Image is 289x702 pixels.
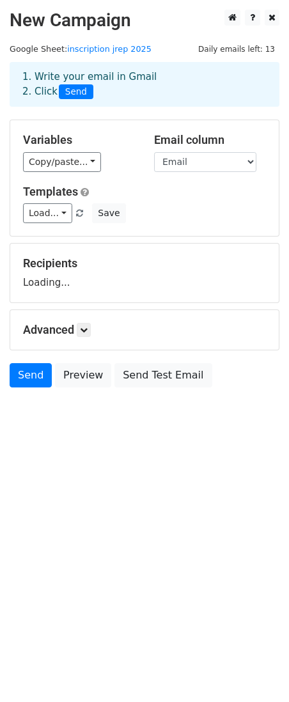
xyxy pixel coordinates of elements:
[59,84,93,100] span: Send
[23,256,266,290] div: Loading...
[10,10,279,31] h2: New Campaign
[23,256,266,270] h5: Recipients
[23,323,266,337] h5: Advanced
[10,363,52,387] a: Send
[23,185,78,198] a: Templates
[67,44,152,54] a: inscription jrep 2025
[23,133,135,147] h5: Variables
[92,203,125,223] button: Save
[23,203,72,223] a: Load...
[10,44,152,54] small: Google Sheet:
[13,70,276,99] div: 1. Write your email in Gmail 2. Click
[23,152,101,172] a: Copy/paste...
[194,44,279,54] a: Daily emails left: 13
[114,363,212,387] a: Send Test Email
[55,363,111,387] a: Preview
[154,133,266,147] h5: Email column
[194,42,279,56] span: Daily emails left: 13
